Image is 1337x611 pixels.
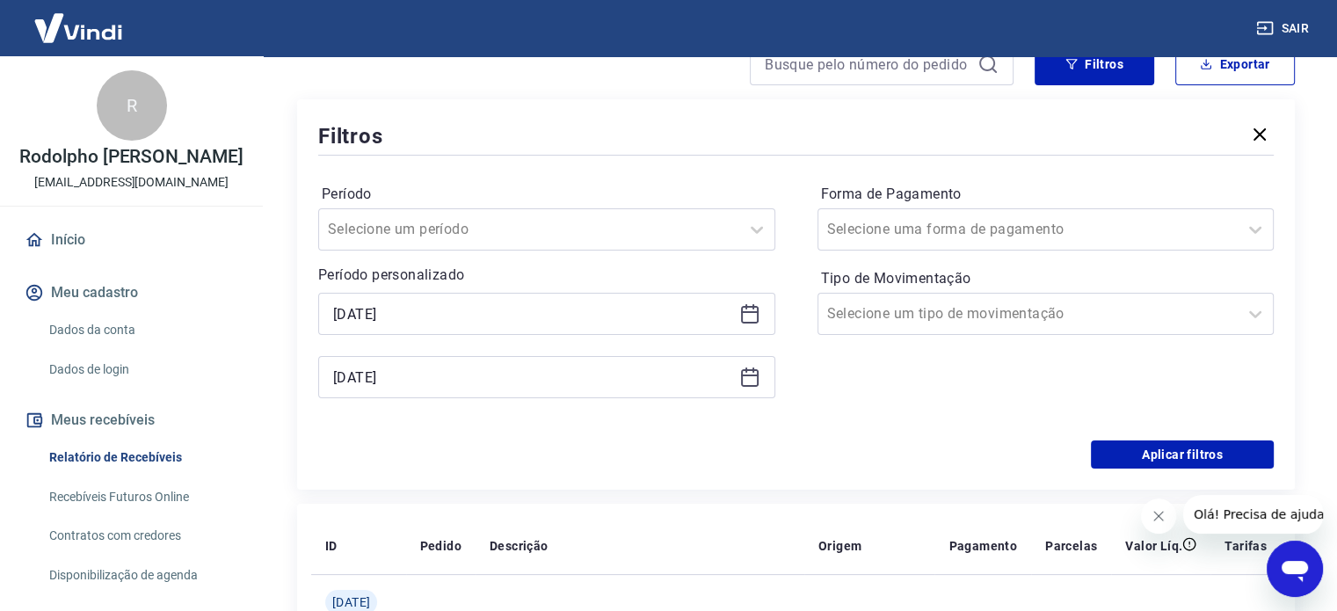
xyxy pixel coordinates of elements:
a: Recebíveis Futuros Online [42,479,242,515]
iframe: Fechar mensagem [1141,498,1176,534]
button: Sair [1253,12,1316,45]
h5: Filtros [318,122,383,150]
iframe: Mensagem da empresa [1183,495,1323,534]
span: Olá! Precisa de ajuda? [11,12,148,26]
a: Disponibilização de agenda [42,557,242,593]
input: Data final [333,364,732,390]
button: Exportar [1175,43,1295,85]
label: Período [322,184,772,205]
p: Valor Líq. [1125,537,1182,555]
input: Busque pelo número do pedido [765,51,970,77]
p: Parcelas [1045,537,1097,555]
iframe: Botão para abrir a janela de mensagens [1267,541,1323,597]
button: Filtros [1035,43,1154,85]
p: Origem [818,537,861,555]
p: Pedido [420,537,461,555]
label: Forma de Pagamento [821,184,1271,205]
a: Dados de login [42,352,242,388]
p: Descrição [490,537,549,555]
input: Data inicial [333,301,732,327]
a: Relatório de Recebíveis [42,440,242,476]
div: R [97,70,167,141]
a: Início [21,221,242,259]
label: Tipo de Movimentação [821,268,1271,289]
p: ID [325,537,338,555]
button: Aplicar filtros [1091,440,1274,469]
a: Contratos com credores [42,518,242,554]
button: Meus recebíveis [21,401,242,440]
p: Pagamento [948,537,1017,555]
img: Vindi [21,1,135,55]
a: Dados da conta [42,312,242,348]
p: Período personalizado [318,265,775,286]
p: Rodolpho [PERSON_NAME] [19,148,243,166]
button: Meu cadastro [21,273,242,312]
span: [DATE] [332,593,370,611]
p: Tarifas [1224,537,1267,555]
p: [EMAIL_ADDRESS][DOMAIN_NAME] [34,173,229,192]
